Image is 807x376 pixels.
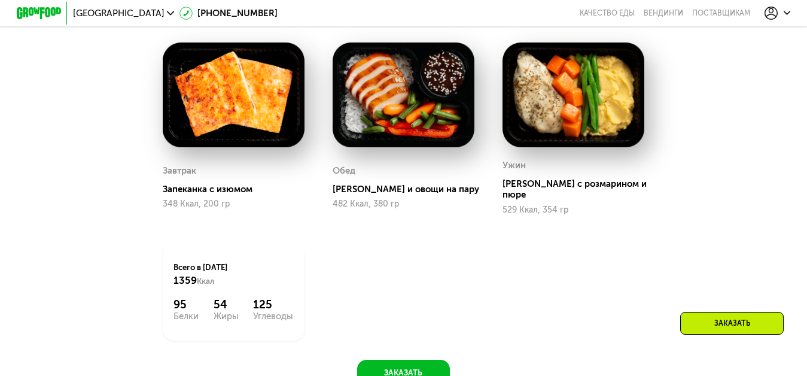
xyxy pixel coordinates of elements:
span: Ккал [197,277,214,286]
div: [PERSON_NAME] с розмарином и пюре [503,178,653,201]
div: Всего в [DATE] [173,262,293,287]
a: Вендинги [644,9,683,18]
span: 1359 [173,274,197,286]
span: [GEOGRAPHIC_DATA] [73,9,165,18]
div: Ужин [503,157,526,174]
div: 95 [173,298,199,311]
div: 348 Ккал, 200 гр [163,199,304,209]
div: Углеводы [253,312,293,321]
div: Обед [333,162,355,179]
div: 529 Ккал, 354 гр [503,205,644,215]
div: Жиры [214,312,239,321]
div: Белки [173,312,199,321]
div: [PERSON_NAME] и овощи на пару [333,184,483,195]
div: поставщикам [692,9,750,18]
a: Качество еды [580,9,635,18]
div: Завтрак [163,162,196,179]
div: Заказать [680,312,784,335]
div: Запеканка с изюмом [163,184,313,195]
div: 54 [214,298,239,311]
div: 482 Ккал, 380 гр [333,199,474,209]
div: 125 [253,298,293,311]
a: [PHONE_NUMBER] [179,7,278,20]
